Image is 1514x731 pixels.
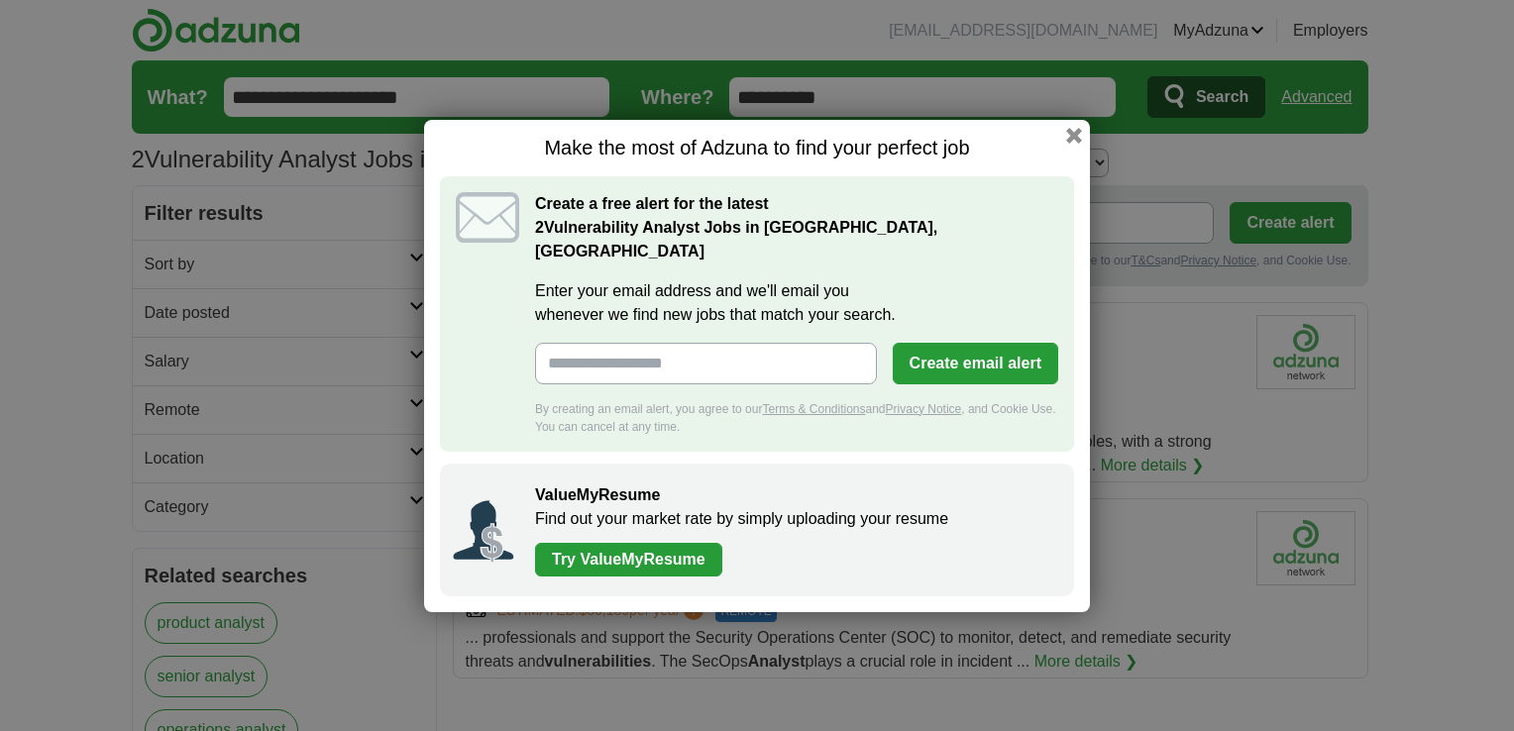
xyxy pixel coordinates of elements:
[886,402,962,416] a: Privacy Notice
[535,216,544,240] span: 2
[535,507,1054,531] p: Find out your market rate by simply uploading your resume
[440,136,1074,160] h1: Make the most of Adzuna to find your perfect job
[535,543,722,576] a: Try ValueMyResume
[762,402,865,416] a: Terms & Conditions
[456,192,519,243] img: icon_email.svg
[535,192,1058,263] h2: Create a free alert for the latest
[535,400,1058,436] div: By creating an email alert, you agree to our and , and Cookie Use. You can cancel at any time.
[535,279,1058,327] label: Enter your email address and we'll email you whenever we find new jobs that match your search.
[535,483,1054,507] h2: ValueMyResume
[535,219,937,260] strong: Vulnerability Analyst Jobs in [GEOGRAPHIC_DATA], [GEOGRAPHIC_DATA]
[893,343,1058,384] button: Create email alert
